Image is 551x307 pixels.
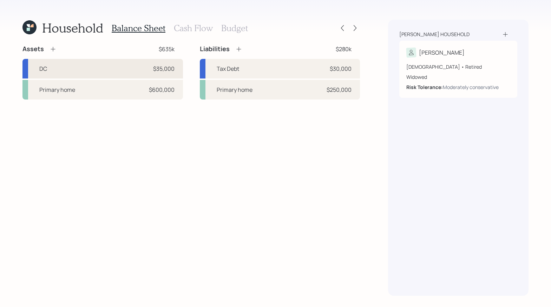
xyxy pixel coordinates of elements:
[330,64,352,73] div: $30,000
[406,73,510,81] div: Widowed
[153,64,175,73] div: $35,000
[39,64,47,73] div: DC
[149,86,175,94] div: $600,000
[419,48,465,57] div: [PERSON_NAME]
[39,86,75,94] div: Primary home
[327,86,352,94] div: $250,000
[174,23,213,33] h3: Cash Flow
[406,63,510,70] div: [DEMOGRAPHIC_DATA] • Retired
[42,20,103,35] h1: Household
[159,45,175,53] div: $635k
[443,83,499,91] div: Moderately conservative
[406,84,443,90] b: Risk Tolerance:
[336,45,352,53] div: $280k
[112,23,165,33] h3: Balance Sheet
[217,86,252,94] div: Primary home
[221,23,248,33] h3: Budget
[399,31,470,38] div: [PERSON_NAME] household
[217,64,239,73] div: Tax Debt
[200,45,230,53] h4: Liabilities
[22,45,44,53] h4: Assets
